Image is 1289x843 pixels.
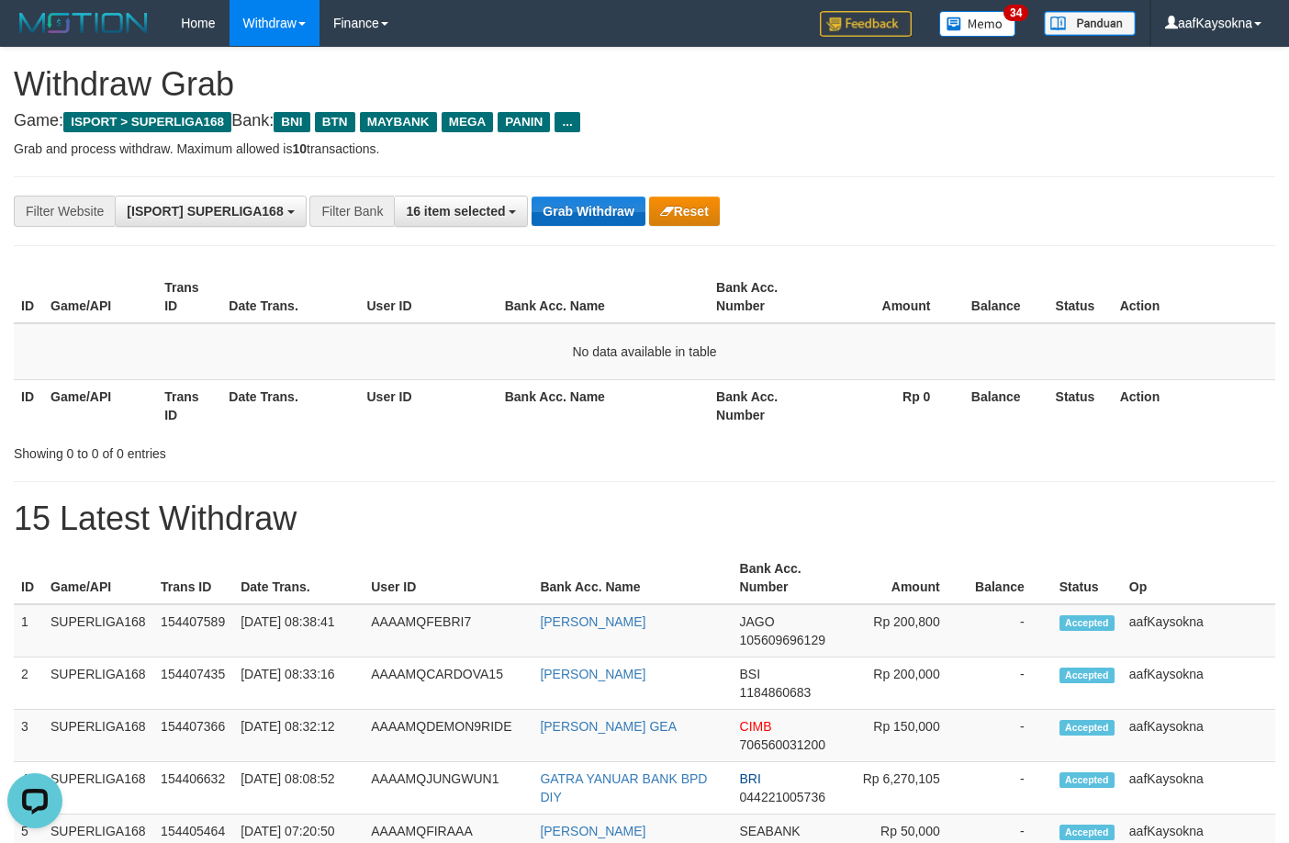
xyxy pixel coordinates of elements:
th: Bank Acc. Name [498,271,709,323]
img: Feedback.jpg [820,11,912,37]
td: Rp 6,270,105 [840,762,968,815]
th: Bank Acc. Number [709,379,823,432]
span: 16 item selected [406,204,505,219]
button: [ISPORT] SUPERLIGA168 [115,196,306,227]
th: Bank Acc. Name [498,379,709,432]
span: Accepted [1059,825,1115,840]
th: User ID [360,379,498,432]
th: Action [1113,271,1275,323]
th: Op [1122,552,1275,604]
th: Trans ID [157,271,221,323]
td: - [968,604,1052,658]
td: 154407366 [153,710,233,762]
th: ID [14,271,43,323]
th: Trans ID [157,379,221,432]
td: [DATE] 08:32:12 [233,710,364,762]
span: PANIN [498,112,550,132]
td: Rp 200,800 [840,604,968,658]
td: aafKaysokna [1122,604,1275,658]
th: Game/API [43,552,153,604]
th: Action [1113,379,1275,432]
td: 154407435 [153,658,233,710]
td: [DATE] 08:33:16 [233,658,364,710]
td: 154407589 [153,604,233,658]
td: No data available in table [14,323,1275,380]
td: Rp 150,000 [840,710,968,762]
span: 34 [1003,5,1028,21]
th: Bank Acc. Name [532,552,732,604]
td: 1 [14,604,43,658]
th: Game/API [43,379,157,432]
span: BNI [274,112,309,132]
a: [PERSON_NAME] GEA [540,719,677,734]
th: Trans ID [153,552,233,604]
a: [PERSON_NAME] [540,614,645,629]
span: BRI [740,771,761,786]
th: User ID [364,552,532,604]
td: SUPERLIGA168 [43,710,153,762]
th: Rp 0 [823,379,958,432]
img: panduan.png [1044,11,1136,36]
span: Accepted [1059,772,1115,788]
th: Date Trans. [233,552,364,604]
td: 4 [14,762,43,815]
td: [DATE] 08:08:52 [233,762,364,815]
td: 154406632 [153,762,233,815]
th: Date Trans. [221,271,359,323]
span: SEABANK [740,824,801,838]
strong: 10 [292,141,307,156]
p: Grab and process withdraw. Maximum allowed is transactions. [14,140,1275,158]
td: SUPERLIGA168 [43,762,153,815]
img: Button%20Memo.svg [939,11,1016,37]
span: Accepted [1059,668,1115,683]
span: Accepted [1059,615,1115,631]
td: SUPERLIGA168 [43,658,153,710]
button: Reset [649,197,720,226]
span: BSI [740,667,761,681]
th: Balance [958,379,1048,432]
td: AAAAMQDEMON9RIDE [364,710,532,762]
span: BTN [315,112,355,132]
th: Balance [958,271,1048,323]
td: - [968,710,1052,762]
span: Copy 706560031200 to clipboard [740,737,825,752]
span: JAGO [740,614,775,629]
th: Status [1048,271,1113,323]
span: Copy 105609696129 to clipboard [740,633,825,647]
h1: 15 Latest Withdraw [14,500,1275,537]
button: 16 item selected [394,196,528,227]
td: Rp 200,000 [840,658,968,710]
img: MOTION_logo.png [14,9,153,37]
td: [DATE] 08:38:41 [233,604,364,658]
th: Game/API [43,271,157,323]
td: 3 [14,710,43,762]
span: Copy 044221005736 to clipboard [740,790,825,804]
td: AAAAMQJUNGWUN1 [364,762,532,815]
h1: Withdraw Grab [14,66,1275,103]
span: CIMB [740,719,772,734]
span: MEGA [442,112,494,132]
a: [PERSON_NAME] [540,667,645,681]
div: Showing 0 to 0 of 0 entries [14,437,523,463]
a: GATRA YANUAR BANK BPD DIY [540,771,707,804]
button: Grab Withdraw [532,197,644,226]
th: Balance [968,552,1052,604]
th: Status [1052,552,1122,604]
td: aafKaysokna [1122,658,1275,710]
td: - [968,658,1052,710]
th: Amount [840,552,968,604]
button: Open LiveChat chat widget [7,7,62,62]
span: [ISPORT] SUPERLIGA168 [127,204,283,219]
td: - [968,762,1052,815]
a: [PERSON_NAME] [540,824,645,838]
td: AAAAMQFEBRI7 [364,604,532,658]
td: 2 [14,658,43,710]
span: Accepted [1059,720,1115,736]
th: ID [14,379,43,432]
span: ISPORT > SUPERLIGA168 [63,112,231,132]
th: Bank Acc. Number [733,552,840,604]
td: aafKaysokna [1122,762,1275,815]
th: Date Trans. [221,379,359,432]
h4: Game: Bank: [14,112,1275,130]
th: Status [1048,379,1113,432]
